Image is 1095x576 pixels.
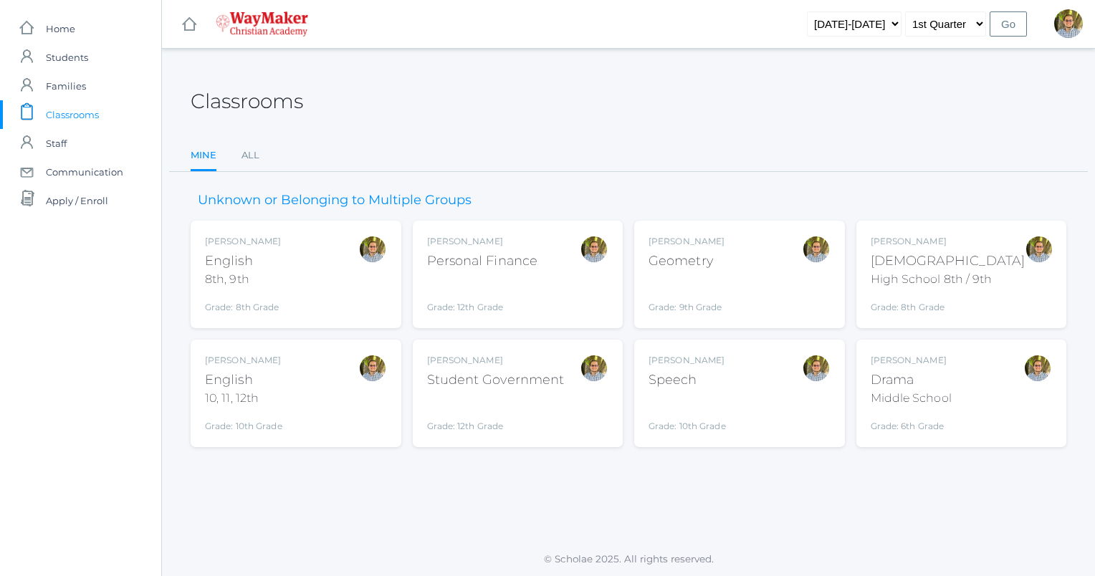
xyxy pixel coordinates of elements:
[216,11,308,37] img: waymaker-logo-stack-white-1602f2b1af18da31a5905e9982d058868370996dac5278e84edea6dabf9a3315.png
[649,395,726,433] div: Grade: 10th Grade
[358,354,387,383] div: Kylen Braileanu
[205,413,282,433] div: Grade: 10th Grade
[802,235,831,264] div: Kylen Braileanu
[46,158,123,186] span: Communication
[871,251,1025,271] div: [DEMOGRAPHIC_DATA]
[580,235,608,264] div: Kylen Braileanu
[990,11,1027,37] input: Go
[1025,235,1053,264] div: Kylen Braileanu
[46,43,88,72] span: Students
[871,370,952,390] div: Drama
[358,235,387,264] div: Kylen Braileanu
[427,395,565,433] div: Grade: 12th Grade
[871,413,952,433] div: Grade: 6th Grade
[205,390,282,407] div: 10, 11, 12th
[205,354,282,367] div: [PERSON_NAME]
[427,251,538,271] div: Personal Finance
[46,129,67,158] span: Staff
[649,277,725,314] div: Grade: 9th Grade
[649,235,725,248] div: [PERSON_NAME]
[46,14,75,43] span: Home
[1023,354,1052,383] div: Kylen Braileanu
[871,271,1025,288] div: High School 8th / 9th
[205,370,282,390] div: English
[242,141,259,170] a: All
[427,370,565,390] div: Student Government
[205,294,281,314] div: Grade: 8th Grade
[580,354,608,383] div: Kylen Braileanu
[162,552,1095,566] p: © Scholae 2025. All rights reserved.
[871,390,952,407] div: Middle School
[205,235,281,248] div: [PERSON_NAME]
[871,354,952,367] div: [PERSON_NAME]
[427,235,538,248] div: [PERSON_NAME]
[205,251,281,271] div: English
[871,294,1025,314] div: Grade: 8th Grade
[871,235,1025,248] div: [PERSON_NAME]
[191,193,479,208] h3: Unknown or Belonging to Multiple Groups
[802,354,831,383] div: Kylen Braileanu
[191,141,216,172] a: Mine
[427,277,538,314] div: Grade: 12th Grade
[649,251,725,271] div: Geometry
[649,354,726,367] div: [PERSON_NAME]
[649,370,726,390] div: Speech
[46,186,108,215] span: Apply / Enroll
[46,100,99,129] span: Classrooms
[191,90,303,112] h2: Classrooms
[46,72,86,100] span: Families
[205,271,281,288] div: 8th, 9th
[427,354,565,367] div: [PERSON_NAME]
[1054,9,1083,38] div: Kylen Braileanu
